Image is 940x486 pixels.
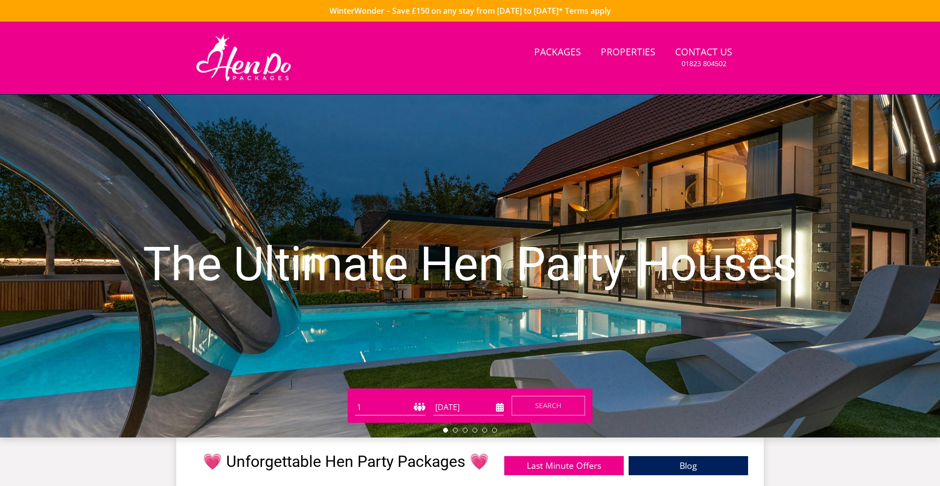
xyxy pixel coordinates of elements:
a: Packages [530,42,585,64]
button: Search [512,396,585,415]
input: Arrival Date [433,399,504,415]
span: Search [535,401,562,410]
a: Blog [629,456,748,475]
img: Hen Do Packages [192,33,295,82]
h1: The Ultimate Hen Party Houses [141,219,799,310]
h1: 💗 Unforgettable Hen Party Packages 💗 [203,453,489,470]
a: Contact Us01823 804502 [671,42,736,73]
a: Properties [597,42,659,64]
small: 01823 804502 [681,59,727,69]
a: Last Minute Offers [504,456,624,475]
